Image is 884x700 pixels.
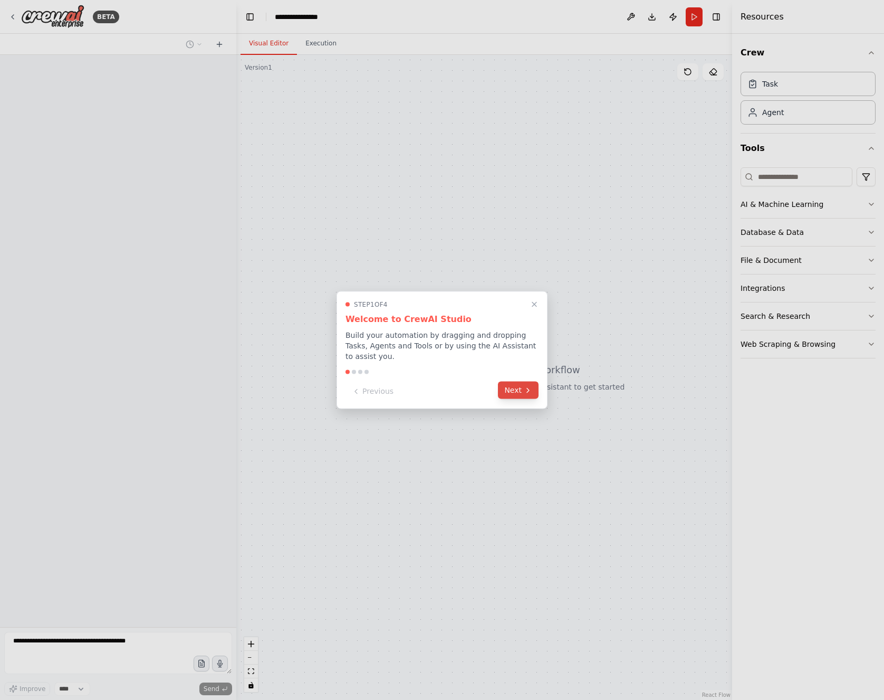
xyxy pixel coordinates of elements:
[345,383,400,400] button: Previous
[243,10,257,24] button: Hide left sidebar
[498,382,539,399] button: Next
[345,330,539,362] p: Build your automation by dragging and dropping Tasks, Agents and Tools or by using the AI Assista...
[345,313,539,326] h3: Welcome to CrewAI Studio
[354,300,388,309] span: Step 1 of 4
[528,298,541,311] button: Close walkthrough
